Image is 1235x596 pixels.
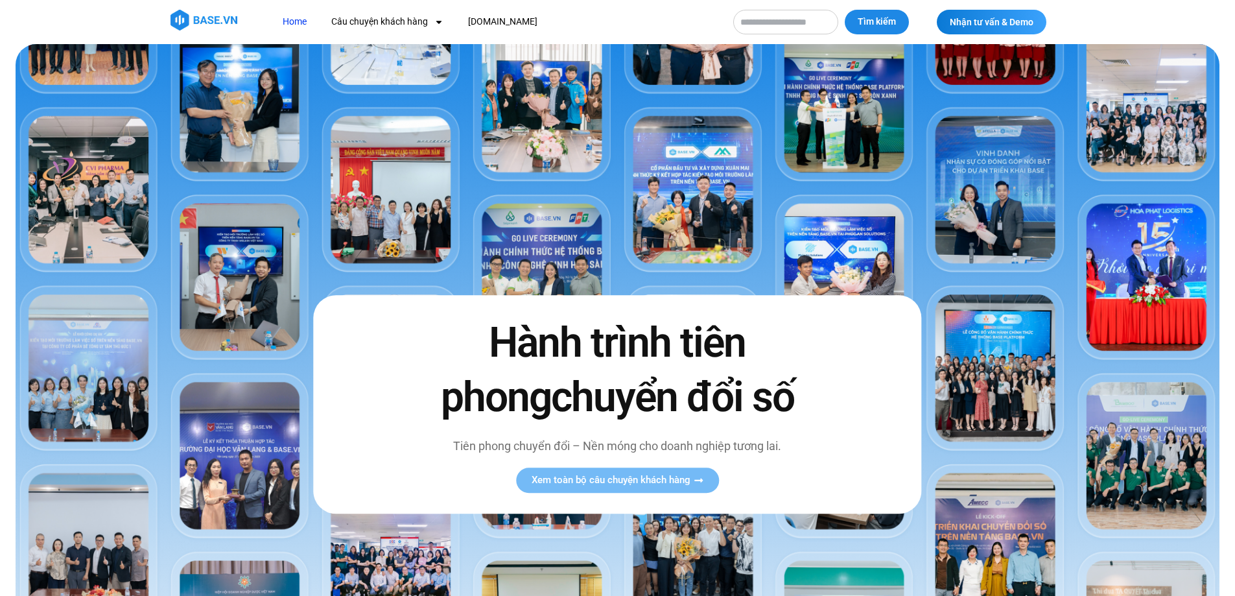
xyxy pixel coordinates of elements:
span: Xem toàn bộ câu chuyện khách hàng [532,475,690,485]
nav: Menu [273,10,720,34]
span: Nhận tư vấn & Demo [950,18,1033,27]
span: Tìm kiếm [858,16,896,29]
h2: Hành trình tiên phong [413,316,821,424]
a: Home [273,10,316,34]
a: Câu chuyện khách hàng [322,10,453,34]
p: Tiên phong chuyển đổi – Nền móng cho doanh nghiệp tương lai. [413,437,821,455]
button: Tìm kiếm [845,10,909,34]
a: Nhận tư vấn & Demo [937,10,1046,34]
a: [DOMAIN_NAME] [458,10,547,34]
span: chuyển đổi số [551,373,794,422]
a: Xem toàn bộ câu chuyện khách hàng [516,468,719,493]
